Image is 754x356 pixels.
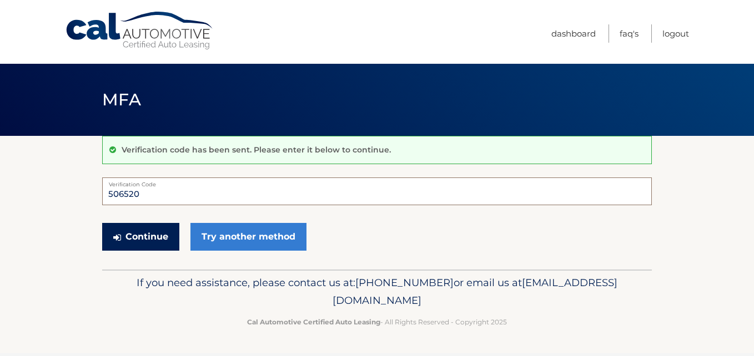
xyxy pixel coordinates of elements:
[247,318,380,326] strong: Cal Automotive Certified Auto Leasing
[102,177,652,186] label: Verification Code
[65,11,215,50] a: Cal Automotive
[102,223,179,251] button: Continue
[620,24,639,43] a: FAQ's
[102,89,141,110] span: MFA
[355,276,454,289] span: [PHONE_NUMBER]
[122,145,391,155] p: Verification code has been sent. Please enter it below to continue.
[109,274,645,309] p: If you need assistance, please contact us at: or email us at
[551,24,596,43] a: Dashboard
[662,24,689,43] a: Logout
[109,316,645,328] p: - All Rights Reserved - Copyright 2025
[102,177,652,205] input: Verification Code
[190,223,306,251] a: Try another method
[333,276,617,307] span: [EMAIL_ADDRESS][DOMAIN_NAME]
